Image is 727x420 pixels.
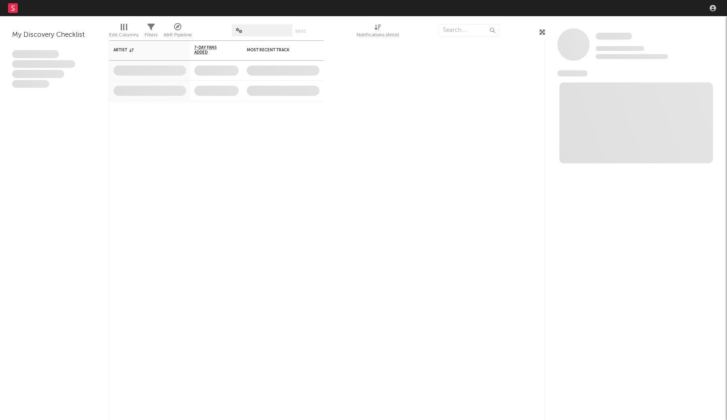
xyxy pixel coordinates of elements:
span: Tracking Since: [DATE] [596,46,644,51]
button: Save [295,29,306,34]
a: Some Artist [596,32,632,40]
div: A&R Pipeline [164,30,192,40]
span: Some Artist [596,33,632,40]
span: News Feed [557,70,588,76]
div: Edit Columns [109,20,139,44]
div: Notifications (Artist) [357,30,399,40]
span: 7-Day Fans Added [194,45,227,55]
div: Notifications (Artist) [357,20,399,44]
div: Most Recent Track [247,48,307,53]
input: Search... [439,24,499,36]
div: My Discovery Checklist [12,30,97,40]
div: Edit Columns [109,30,139,40]
span: Integer aliquet in purus et [12,60,75,68]
div: Artist [113,48,174,53]
span: Aliquam viverra [12,80,49,88]
div: Filters [145,20,158,44]
span: 0 fans last week [596,54,668,59]
span: Lorem ipsum dolor [12,50,59,58]
div: Filters [145,30,158,40]
div: A&R Pipeline [164,20,192,44]
span: Praesent ac interdum [12,70,64,78]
